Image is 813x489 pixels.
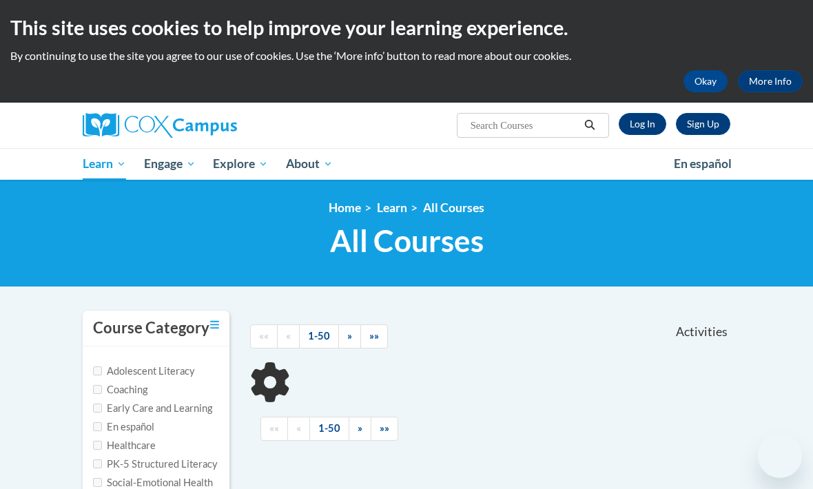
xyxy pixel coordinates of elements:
[277,324,300,348] a: Previous
[93,366,102,375] input: Checkbox for Options
[277,148,342,180] a: About
[144,156,196,172] span: Engage
[269,422,279,434] span: ««
[93,422,102,431] input: Checkbox for Options
[210,318,219,333] a: Toggle collapse
[93,438,156,453] label: Healthcare
[93,382,147,397] label: Coaching
[358,422,362,434] span: »
[286,330,291,342] span: «
[423,200,484,215] a: All Courses
[338,324,361,348] a: Next
[377,200,407,215] a: Learn
[93,459,102,468] input: Checkbox for Options
[213,156,268,172] span: Explore
[93,385,102,394] input: Checkbox for Options
[579,117,600,134] button: Search
[683,70,728,92] button: Okay
[296,422,301,434] span: «
[204,148,277,180] a: Explore
[259,330,269,342] span: ««
[758,434,802,478] iframe: Button to launch messaging window
[93,364,195,379] label: Adolescent Literacy
[74,148,135,180] a: Learn
[93,404,102,413] input: Checkbox for Options
[329,200,361,215] a: Home
[10,48,803,63] p: By continuing to use the site you agree to our use of cookies. Use the ‘More info’ button to read...
[135,148,205,180] a: Engage
[738,70,803,92] a: More Info
[93,457,218,472] label: PK-5 Structured Literacy
[93,419,154,435] label: En español
[72,148,741,180] div: Main menu
[83,156,126,172] span: Learn
[330,222,484,259] span: All Courses
[676,324,728,340] span: Activities
[619,113,666,135] a: Log In
[665,149,741,178] a: En español
[347,330,352,342] span: »
[260,417,288,441] a: Begining
[83,113,285,138] a: Cox Campus
[250,324,278,348] a: Begining
[309,417,349,441] a: 1-50
[83,113,237,138] img: Cox Campus
[676,113,730,135] a: Register
[360,324,388,348] a: End
[371,417,398,441] a: End
[93,318,209,339] h3: Course Category
[10,14,803,41] h2: This site uses cookies to help improve your learning experience.
[469,117,579,134] input: Search Courses
[93,478,102,487] input: Checkbox for Options
[349,417,371,441] a: Next
[674,156,732,171] span: En español
[93,401,212,416] label: Early Care and Learning
[369,330,379,342] span: »»
[287,417,310,441] a: Previous
[299,324,339,348] a: 1-50
[286,156,333,172] span: About
[93,441,102,450] input: Checkbox for Options
[380,422,389,434] span: »»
